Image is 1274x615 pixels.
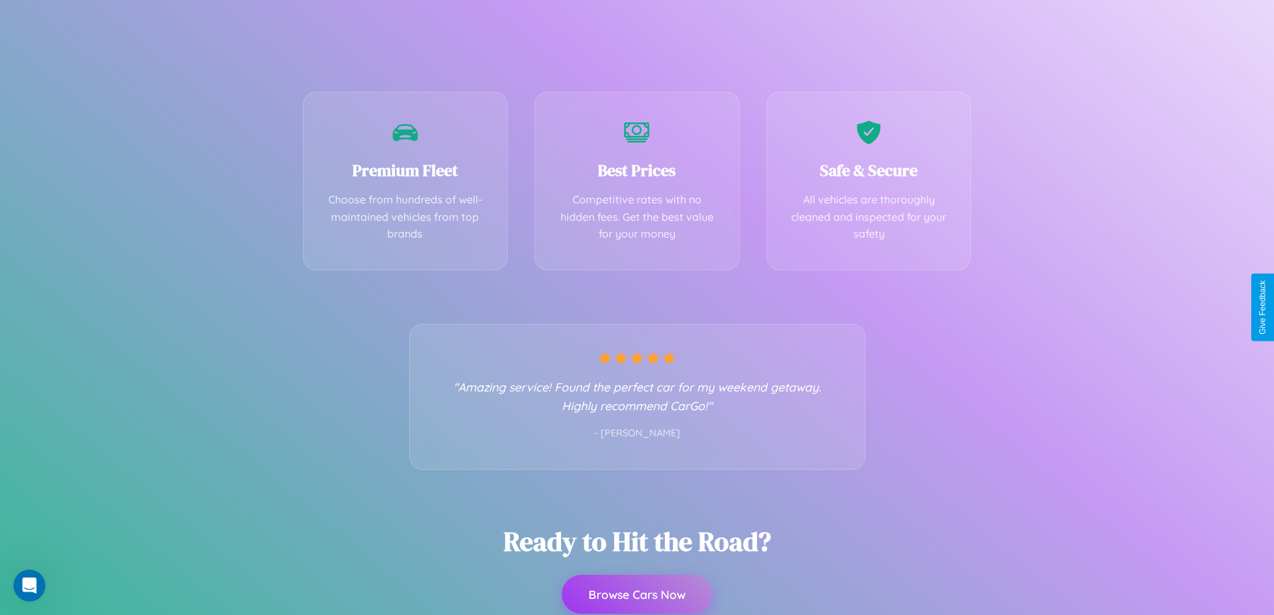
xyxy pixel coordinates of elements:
[324,159,488,181] h3: Premium Fleet
[787,159,951,181] h3: Safe & Secure
[504,523,771,559] h2: Ready to Hit the Road?
[787,191,951,243] p: All vehicles are thoroughly cleaned and inspected for your safety
[1258,280,1267,335] div: Give Feedback
[437,377,838,415] p: "Amazing service! Found the perfect car for my weekend getaway. Highly recommend CarGo!"
[555,159,719,181] h3: Best Prices
[555,191,719,243] p: Competitive rates with no hidden fees. Get the best value for your money
[437,425,838,442] p: - [PERSON_NAME]
[324,191,488,243] p: Choose from hundreds of well-maintained vehicles from top brands
[13,569,45,602] iframe: Intercom live chat
[562,575,712,614] button: Browse Cars Now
